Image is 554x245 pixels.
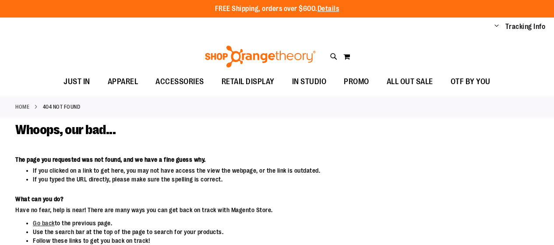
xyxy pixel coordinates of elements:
button: Account menu [494,22,499,31]
span: ACCESSORIES [155,72,204,92]
span: PROMO [344,72,369,92]
dt: The page you requested was not found, and we have a fine guess why. [15,155,430,164]
dt: What can you do? [15,195,430,203]
span: ALL OUT SALE [387,72,433,92]
span: RETAIL DISPLAY [222,72,275,92]
li: If you typed the URL directly, please make sure the spelling is correct. [33,175,430,184]
p: FREE Shipping, orders over $600. [215,4,339,14]
span: IN STUDIO [292,72,327,92]
img: Shop Orangetheory [204,46,317,67]
li: to the previous page. [33,219,430,227]
a: Home [15,103,29,111]
li: If you clicked on a link to get here, you may not have access the view the webpage, or the link i... [33,166,430,175]
span: JUST IN [64,72,90,92]
a: Tracking Info [505,22,546,32]
strong: 404 Not Found [43,103,81,111]
span: OTF BY YOU [451,72,490,92]
span: APPAREL [108,72,138,92]
dd: Have no fear, help is near! There are many ways you can get back on track with Magento Store. [15,206,430,214]
a: Details [318,5,339,13]
li: Use the search bar at the top of the page to search for your products. [33,227,430,236]
a: Go back [33,220,55,227]
span: Whoops, our bad... [15,122,116,137]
